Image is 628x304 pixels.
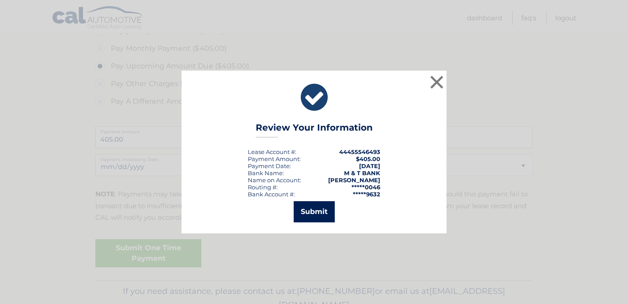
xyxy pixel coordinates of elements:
span: Payment Date [248,162,290,169]
strong: 44455546493 [339,148,380,155]
div: Routing #: [248,184,278,191]
h3: Review Your Information [256,122,373,138]
span: $405.00 [356,155,380,162]
div: Lease Account #: [248,148,296,155]
button: × [428,73,446,91]
button: Submit [294,201,335,222]
span: [DATE] [359,162,380,169]
strong: [PERSON_NAME] [328,176,380,184]
div: Bank Name: [248,169,284,176]
div: : [248,162,291,169]
div: Name on Account: [248,176,301,184]
div: Bank Account #: [248,191,295,198]
strong: M & T BANK [344,169,380,176]
div: Payment Amount: [248,155,301,162]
